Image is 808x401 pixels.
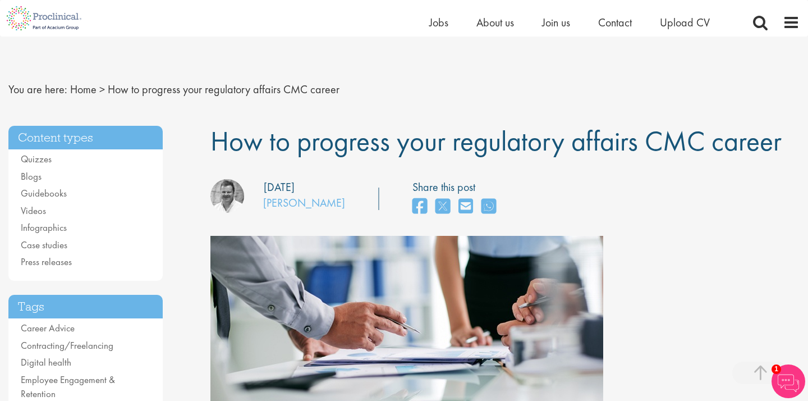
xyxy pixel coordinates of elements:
[435,195,450,219] a: share on twitter
[772,364,805,398] img: Chatbot
[598,15,632,30] a: Contact
[772,364,781,374] span: 1
[99,82,105,97] span: >
[660,15,710,30] a: Upload CV
[21,339,113,352] a: Contracting/Freelancing
[481,195,496,219] a: share on whats app
[429,15,448,30] a: Jobs
[476,15,514,30] a: About us
[8,82,67,97] span: You are here:
[108,82,339,97] span: How to progress your regulatory affairs CMC career
[412,179,502,195] label: Share this post
[70,82,97,97] a: breadcrumb link
[21,170,42,183] a: Blogs
[21,322,75,334] a: Career Advice
[210,179,244,213] img: David Nixon
[21,373,115,400] a: Employee Engagement & Retention
[263,195,345,210] a: [PERSON_NAME]
[412,195,427,219] a: share on facebook
[21,356,71,368] a: Digital health
[21,153,52,165] a: Quizzes
[21,204,46,217] a: Videos
[21,221,67,234] a: Infographics
[8,126,163,150] h3: Content types
[21,256,72,268] a: Press releases
[21,187,67,199] a: Guidebooks
[458,195,473,219] a: share on email
[8,295,163,319] h3: Tags
[264,179,295,195] div: [DATE]
[21,239,67,251] a: Case studies
[210,123,782,159] span: How to progress your regulatory affairs CMC career
[542,15,570,30] a: Join us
